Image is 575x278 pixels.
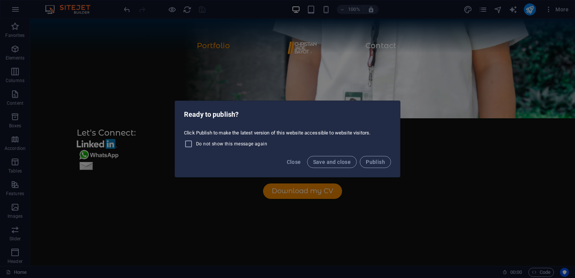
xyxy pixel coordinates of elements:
span: Close [287,159,301,165]
h2: Ready to publish? [184,110,391,119]
button: Close [284,156,304,168]
button: Save and close [307,156,357,168]
span: Save and close [313,159,351,165]
button: Publish [360,156,391,168]
div: Click Publish to make the latest version of this website accessible to website visitors. [175,127,400,151]
span: Publish [366,159,385,165]
span: Do not show this message again [196,141,267,147]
